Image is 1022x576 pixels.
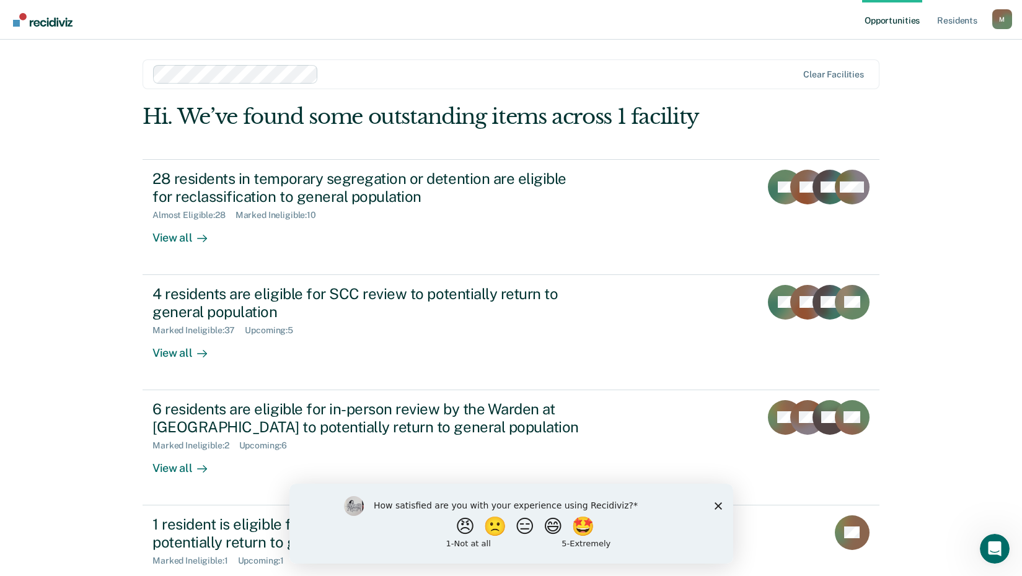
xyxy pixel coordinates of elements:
[289,484,733,564] iframe: Survey by Kim from Recidiviz
[13,13,73,27] img: Recidiviz
[152,220,222,245] div: View all
[152,336,222,360] div: View all
[239,440,297,451] div: Upcoming : 6
[992,9,1012,29] button: Profile dropdown button
[143,390,879,505] a: 6 residents are eligible for in-person review by the Warden at [GEOGRAPHIC_DATA] to potentially r...
[143,159,879,275] a: 28 residents in temporary segregation or detention are eligible for reclassification to general p...
[152,400,588,436] div: 6 residents are eligible for in-person review by the Warden at [GEOGRAPHIC_DATA] to potentially r...
[152,285,588,321] div: 4 residents are eligible for SCC review to potentially return to general population
[152,325,245,336] div: Marked Ineligible : 37
[152,170,588,206] div: 28 residents in temporary segregation or detention are eligible for reclassification to general p...
[152,556,237,566] div: Marked Ineligible : 1
[143,275,879,390] a: 4 residents are eligible for SCC review to potentially return to general populationMarked Ineligi...
[152,440,239,451] div: Marked Ineligible : 2
[236,210,326,220] div: Marked Ineligible : 10
[992,9,1012,29] div: M
[143,104,732,129] div: Hi. We’ve found some outstanding items across 1 facility
[245,325,303,336] div: Upcoming : 5
[152,515,588,551] div: 1 resident is eligible for in-person review by the ADD at SCC to potentially return to general po...
[152,210,236,220] div: Almost Eligible : 28
[980,534,1010,564] iframe: Intercom live chat
[238,556,294,566] div: Upcoming : 1
[803,69,864,80] div: Clear facilities
[152,451,222,475] div: View all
